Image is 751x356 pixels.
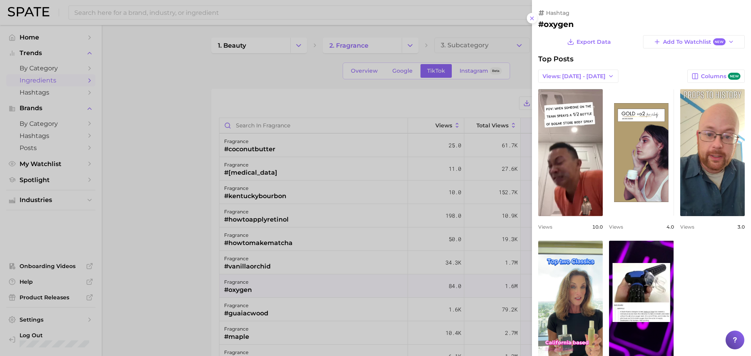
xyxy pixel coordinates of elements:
span: Views [609,224,623,230]
span: Add to Watchlist [663,38,725,46]
span: 10.0 [592,224,603,230]
span: new [728,73,740,80]
button: Views: [DATE] - [DATE] [538,70,618,83]
span: Columns [701,73,740,80]
button: Columnsnew [687,70,745,83]
h2: #oxygen [538,20,745,29]
span: 3.0 [737,224,745,230]
span: Views: [DATE] - [DATE] [543,73,605,80]
span: New [713,38,726,46]
span: Views [680,224,694,230]
button: Export Data [565,35,613,48]
span: Views [538,224,552,230]
button: Add to WatchlistNew [643,35,745,48]
span: hashtag [546,9,570,16]
span: Export Data [577,39,611,45]
span: Top Posts [538,55,573,63]
span: 4.0 [667,224,674,230]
